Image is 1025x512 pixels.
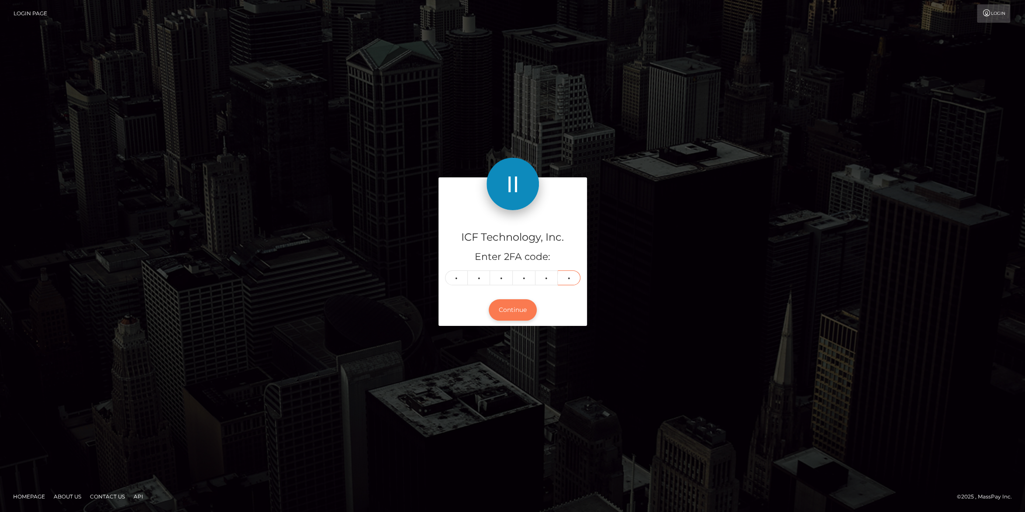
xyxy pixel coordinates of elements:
a: API [130,490,147,503]
button: Continue [489,299,537,321]
a: Contact Us [86,490,128,503]
h4: ICF Technology, Inc. [445,230,580,245]
a: Login Page [14,4,47,23]
a: About Us [50,490,85,503]
a: Homepage [10,490,48,503]
img: ICF Technology, Inc. [487,158,539,210]
a: Login [977,4,1010,23]
div: © 2025 , MassPay Inc. [957,492,1018,502]
h5: Enter 2FA code: [445,250,580,264]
